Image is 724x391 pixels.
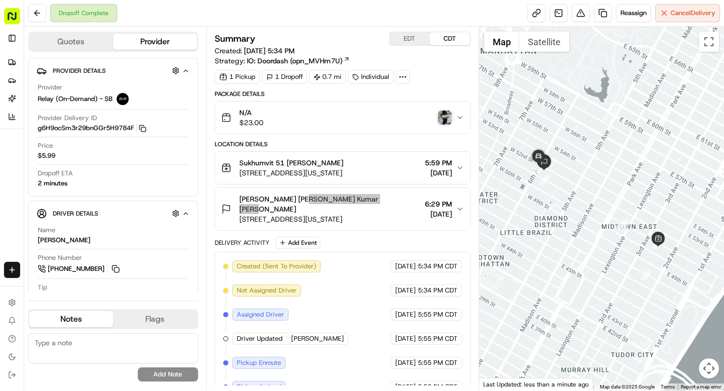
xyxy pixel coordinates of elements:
div: 💻 [85,199,93,207]
button: Notes [29,311,113,327]
span: Phone Number [38,253,82,262]
span: Driver Details [53,210,98,218]
span: • [139,156,142,164]
div: 1 Pickup [215,70,260,84]
span: [DATE] [425,168,452,178]
div: We're available if you need us! [34,106,127,114]
span: [DATE] [395,334,416,343]
div: 3 [617,218,628,229]
span: 5:55 PM CDT [418,358,458,367]
img: Google [482,377,515,390]
span: API Documentation [95,198,161,208]
div: Start new chat [34,96,165,106]
button: Show satellite imagery [519,32,569,52]
span: 6:29 PM [425,199,452,209]
button: Driver Details [37,205,190,222]
a: IO: Doordash (opn_MVHm7U) [247,56,350,66]
span: [DATE] [144,156,165,164]
img: 1736555255976-a54dd68f-1ca7-489b-9aae-adbdc363a1c4 [10,96,28,114]
img: photo_proof_of_delivery image [438,111,452,125]
div: Strategy: [215,56,350,66]
span: [STREET_ADDRESS][US_STATE] [239,214,421,224]
div: [PERSON_NAME] [38,236,90,245]
span: Provider Delivery ID [38,114,97,123]
span: Pickup Enroute [237,358,281,367]
a: Open this area in Google Maps (opens a new window) [482,377,515,390]
span: Relay (On-Demand) - SB [38,94,113,104]
span: Provider [38,83,62,92]
div: 2 minutes [38,179,67,188]
div: 📗 [10,199,18,207]
button: Reassign [616,4,651,22]
div: Delivery Activity [215,239,269,247]
button: g6H9ocSm3r29bnGGr5H9784F [38,124,146,133]
span: Assigned Driver [237,310,284,319]
button: CancelDelivery [655,4,720,22]
span: Map data ©2025 Google [600,384,655,389]
div: Package Details [215,90,471,98]
span: Knowledge Base [20,198,77,208]
span: [DATE] [425,209,452,219]
span: Provider Details [53,67,106,75]
div: Past conversations [10,131,64,139]
span: Dropoff ETA [38,169,73,178]
span: [STREET_ADDRESS][US_STATE] [239,168,343,178]
button: [PERSON_NAME] [PERSON_NAME] Kumar [PERSON_NAME][STREET_ADDRESS][US_STATE]6:29 PM[DATE] [215,188,470,230]
div: 4 [538,174,550,185]
button: Sukhumvit 51 [PERSON_NAME][STREET_ADDRESS][US_STATE]5:59 PM[DATE] [215,152,470,184]
button: Add Event [276,237,320,249]
button: N/A$23.00photo_proof_of_delivery image [215,102,470,134]
div: 1 Dropoff [262,70,307,84]
div: Last Updated: less than a minute ago [479,378,593,390]
span: Created: [215,46,295,56]
span: [PERSON_NAME] [PERSON_NAME] Kumar [PERSON_NAME] [239,194,421,214]
div: Individual [348,70,394,84]
button: EDT [390,32,430,45]
span: Tip [38,283,47,292]
span: [DATE] [395,358,416,367]
a: 📗Knowledge Base [6,193,81,212]
span: [PERSON_NAME] [291,334,344,343]
button: Provider [113,34,197,50]
span: Price [38,141,53,150]
p: Welcome 👋 [10,40,183,56]
span: $23.00 [239,118,263,128]
span: Not Assigned Driver [237,286,297,295]
button: Flags [113,311,197,327]
div: 1 [640,269,651,280]
span: Sukhumvit 51 [PERSON_NAME] [239,158,343,168]
button: Quotes [29,34,113,50]
span: 5:34 PM CDT [418,286,458,295]
span: [DATE] 5:34 PM [244,46,295,55]
img: Nash [10,10,30,30]
button: Show street map [484,32,519,52]
span: Reassign [620,9,647,18]
span: 5:55 PM CDT [418,334,458,343]
button: Toggle fullscreen view [699,32,719,52]
span: [PHONE_NUMBER] [48,264,105,273]
span: N/A [239,108,263,118]
a: Powered byPylon [71,222,122,230]
span: Driver Updated [237,334,283,343]
span: Pylon [100,222,122,230]
div: 5 [533,162,544,173]
button: Start new chat [171,99,183,111]
button: Provider Details [37,62,190,79]
span: 5:59 PM [425,158,452,168]
span: Cancel Delivery [671,9,715,18]
img: Mat Toderenczuk de la Barba (they/them) [10,146,26,162]
button: Map camera controls [699,358,719,378]
button: See all [156,129,183,141]
span: [PERSON_NAME] de [PERSON_NAME] (they/them) [31,156,137,164]
div: Location Details [215,140,471,148]
span: $5.99 [38,151,55,160]
span: [DATE] [395,262,416,271]
span: 5:34 PM CDT [418,262,458,271]
span: Name [38,226,55,235]
span: [DATE] [395,286,416,295]
span: Created (Sent To Provider) [237,262,316,271]
a: [PHONE_NUMBER] [38,263,121,274]
span: [DATE] [395,310,416,319]
span: IO: Doordash (opn_MVHm7U) [247,56,342,66]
